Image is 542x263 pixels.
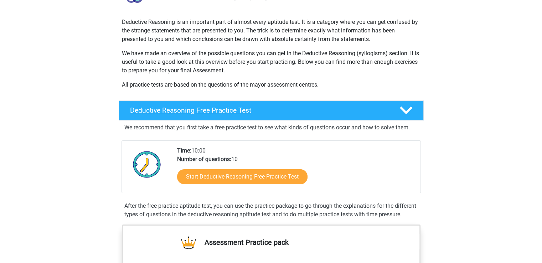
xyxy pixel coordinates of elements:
b: Number of questions: [177,156,231,163]
p: We have made an overview of the possible questions you can get in the Deductive Reasoning (syllog... [122,49,420,75]
a: Deductive Reasoning Free Practice Test [116,100,427,120]
h4: Deductive Reasoning Free Practice Test [130,106,388,114]
a: Start Deductive Reasoning Free Practice Test [177,169,308,184]
p: We recommend that you first take a free practice test to see what kinds of questions occur and ho... [124,123,418,132]
p: All practice tests are based on the questions of the mayor assessment centres. [122,81,420,89]
p: Deductive Reasoning is an important part of almost every aptitude test. It is a category where yo... [122,18,420,43]
div: After the free practice aptitude test, you can use the practice package to go through the explana... [122,202,421,219]
b: Time: [177,147,191,154]
img: Clock [129,146,165,182]
div: 10:00 10 [172,146,420,193]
